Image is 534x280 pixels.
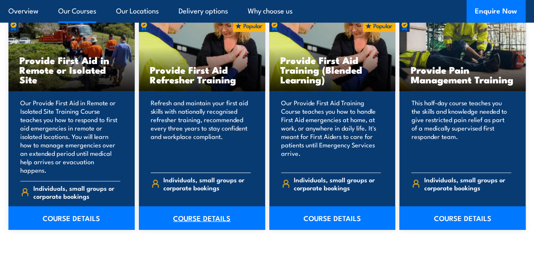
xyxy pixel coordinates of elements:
[163,176,250,192] span: Individuals, small groups or corporate bookings
[424,176,511,192] span: Individuals, small groups or corporate bookings
[139,206,265,230] a: COURSE DETAILS
[151,99,251,166] p: Refresh and maintain your first aid skills with nationally recognised refresher training, recomme...
[280,55,385,84] h3: Provide First Aid Training (Blended Learning)
[269,206,396,230] a: COURSE DETAILS
[410,65,515,84] h3: Provide Pain Management Training
[33,184,120,200] span: Individuals, small groups or corporate bookings
[8,206,135,230] a: COURSE DETAILS
[150,65,254,84] h3: Provide First Aid Refresher Training
[294,176,381,192] span: Individuals, small groups or corporate bookings
[281,99,381,166] p: Our Provide First Aid Training Course teaches you how to handle First Aid emergencies at home, at...
[399,206,526,230] a: COURSE DETAILS
[19,55,124,84] h3: Provide First Aid in Remote or Isolated Site
[20,99,120,174] p: Our Provide First Aid in Remote or Isolated Site Training Course teaches you how to respond to fi...
[411,99,511,166] p: This half-day course teaches you the skills and knowledge needed to give restricted pain relief a...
